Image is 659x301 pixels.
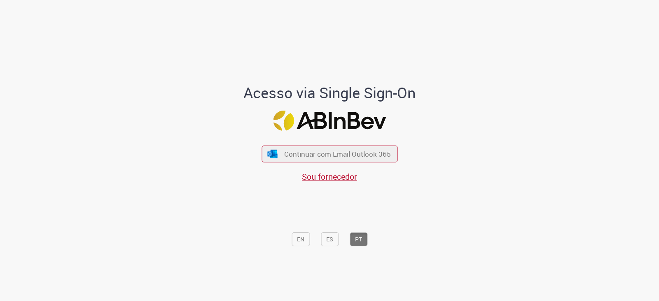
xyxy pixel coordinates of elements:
[321,232,339,246] button: ES
[215,85,444,101] h1: Acesso via Single Sign-On
[302,171,357,182] a: Sou fornecedor
[273,111,386,131] img: Logo ABInBev
[262,146,397,162] button: ícone Azure/Microsoft 360 Continuar com Email Outlook 365
[292,232,310,246] button: EN
[284,149,391,159] span: Continuar com Email Outlook 365
[350,232,367,246] button: PT
[267,149,278,158] img: ícone Azure/Microsoft 360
